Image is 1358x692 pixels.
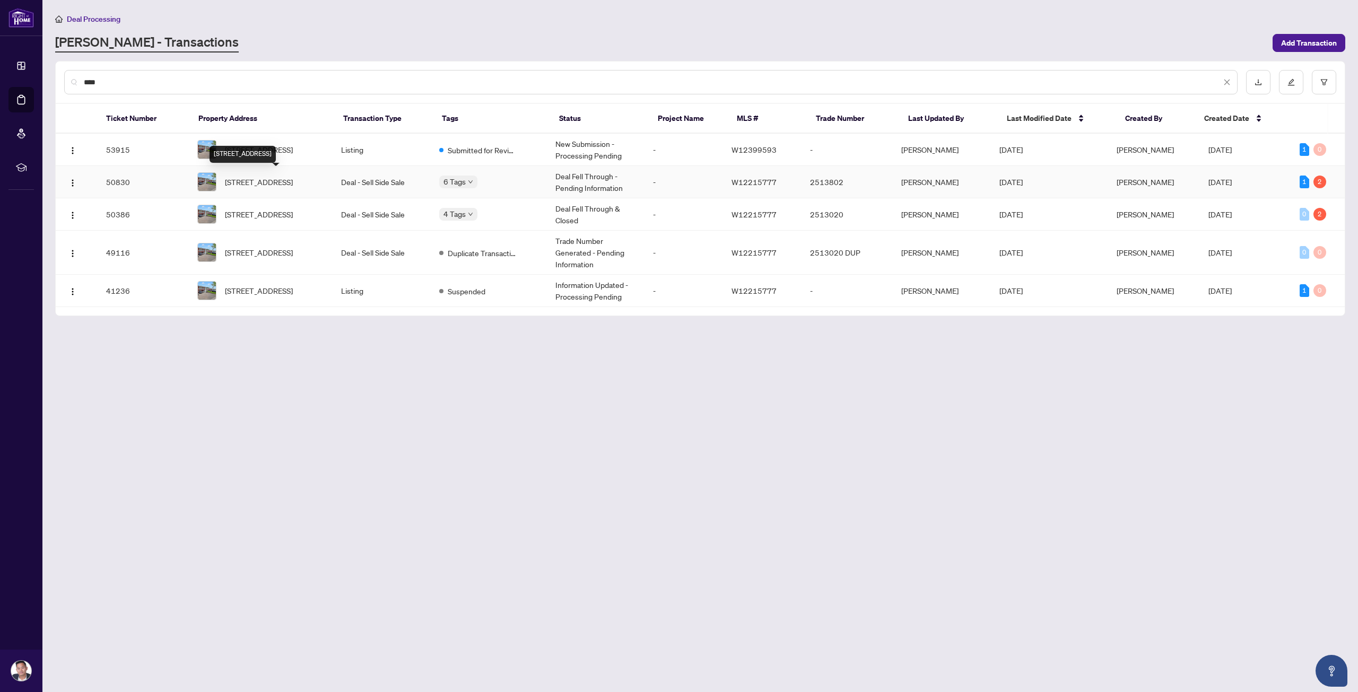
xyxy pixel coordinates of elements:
div: 2 [1313,176,1326,188]
span: [STREET_ADDRESS] [225,144,293,155]
td: - [645,231,723,275]
button: Logo [64,173,81,190]
span: W12399593 [732,145,777,154]
span: [DATE] [999,209,1023,219]
td: 53915 [98,134,189,166]
span: Last Modified Date [1007,112,1072,124]
span: download [1255,78,1262,86]
button: edit [1279,70,1303,94]
td: [PERSON_NAME] [893,231,991,275]
td: 2513802 [802,166,893,198]
td: 50830 [98,166,189,198]
span: Duplicate Transaction [448,247,517,259]
div: 1 [1300,176,1309,188]
td: 50386 [98,198,189,231]
div: 0 [1300,246,1309,259]
th: Last Modified Date [998,104,1117,134]
span: home [55,15,63,23]
td: - [645,166,723,198]
span: Submitted for Review [448,144,517,156]
div: [STREET_ADDRESS] [210,146,276,163]
td: [PERSON_NAME] [893,166,991,198]
div: 0 [1313,284,1326,297]
td: 2513020 [802,198,893,231]
td: - [645,275,723,307]
span: W12215777 [732,209,777,219]
span: [DATE] [1208,248,1232,257]
th: Ticket Number [98,104,190,134]
th: Last Updated By [900,104,998,134]
th: Status [551,104,649,134]
td: Deal - Sell Side Sale [333,166,431,198]
a: [PERSON_NAME] - Transactions [55,33,239,52]
th: Created By [1117,104,1196,134]
img: logo [8,8,34,28]
td: 49116 [98,231,189,275]
div: 0 [1313,143,1326,156]
td: Deal - Sell Side Sale [333,231,431,275]
th: Created Date [1196,104,1288,134]
span: [DATE] [999,248,1023,257]
img: thumbnail-img [198,141,216,159]
div: 1 [1300,143,1309,156]
span: 4 Tags [443,208,466,220]
td: Information Updated - Processing Pending [547,275,645,307]
span: [DATE] [999,145,1023,154]
td: 2513020 DUP [802,231,893,275]
span: W12215777 [732,248,777,257]
th: MLS # [728,104,807,134]
button: Logo [64,141,81,158]
span: Add Transaction [1281,34,1337,51]
span: [DATE] [1208,177,1232,187]
button: download [1246,70,1270,94]
th: Property Address [190,104,335,134]
span: [DATE] [999,286,1023,295]
img: Profile Icon [11,661,31,681]
img: thumbnail-img [198,173,216,191]
td: - [645,134,723,166]
th: Project Name [649,104,728,134]
span: Suspended [448,285,485,297]
div: 0 [1300,208,1309,221]
td: Deal - Sell Side Sale [333,198,431,231]
span: [PERSON_NAME] [1117,145,1174,154]
img: Logo [68,287,77,296]
span: [STREET_ADDRESS] [225,176,293,188]
button: Logo [64,244,81,261]
img: Logo [68,211,77,220]
img: Logo [68,179,77,187]
button: filter [1312,70,1336,94]
span: [STREET_ADDRESS] [225,285,293,296]
div: 1 [1300,284,1309,297]
img: Logo [68,146,77,155]
td: [PERSON_NAME] [893,134,991,166]
td: Listing [333,134,431,166]
td: 41236 [98,275,189,307]
button: Logo [64,282,81,299]
span: edit [1287,78,1295,86]
span: close [1223,78,1231,86]
img: thumbnail-img [198,282,216,300]
td: - [802,275,893,307]
span: [DATE] [999,177,1023,187]
img: Logo [68,249,77,258]
span: [PERSON_NAME] [1117,209,1174,219]
td: Listing [333,275,431,307]
span: [DATE] [1208,145,1232,154]
th: Tags [433,104,551,134]
span: [DATE] [1208,286,1232,295]
td: - [802,134,893,166]
img: thumbnail-img [198,205,216,223]
td: Deal Fell Through - Pending Information [547,166,645,198]
td: New Submission - Processing Pending [547,134,645,166]
div: 0 [1313,246,1326,259]
span: [PERSON_NAME] [1117,286,1174,295]
span: W12215777 [732,286,777,295]
td: Trade Number Generated - Pending Information [547,231,645,275]
span: [PERSON_NAME] [1117,177,1174,187]
span: filter [1320,78,1328,86]
td: [PERSON_NAME] [893,198,991,231]
span: [PERSON_NAME] [1117,248,1174,257]
span: W12215777 [732,177,777,187]
div: 2 [1313,208,1326,221]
